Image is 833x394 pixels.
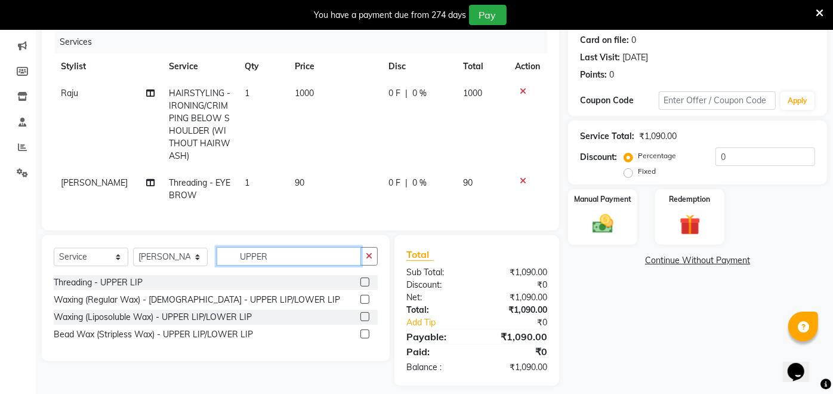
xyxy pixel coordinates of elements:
[217,247,361,266] input: Search or Scan
[169,88,230,161] span: HAIRSTYLING - IRONING/CRIMPING BELOW SHOULDER (WITHOUT HAIRWASH)
[162,53,237,80] th: Service
[508,53,547,80] th: Action
[580,130,634,143] div: Service Total:
[288,53,381,80] th: Price
[397,291,477,304] div: Net:
[463,177,473,188] span: 90
[406,177,408,189] span: |
[397,266,477,279] div: Sub Total:
[580,94,658,107] div: Coupon Code
[580,151,617,164] div: Discount:
[783,346,821,382] iframe: chat widget
[54,328,253,341] div: Bead Wax (Stripless Wax) - UPPER LIP/LOWER LIP
[780,92,815,110] button: Apply
[54,53,162,80] th: Stylist
[397,361,477,374] div: Balance :
[413,177,427,189] span: 0 %
[406,87,408,100] span: |
[622,51,648,64] div: [DATE]
[574,194,631,205] label: Manual Payment
[477,279,556,291] div: ₹0
[413,87,427,100] span: 0 %
[54,294,340,306] div: Waxing (Regular Wax) - [DEMOGRAPHIC_DATA] - UPPER LIP/LOWER LIP
[382,53,456,80] th: Disc
[456,53,508,80] th: Total
[631,34,636,47] div: 0
[670,194,711,205] label: Redemption
[397,304,477,316] div: Total:
[397,344,477,359] div: Paid:
[61,177,128,188] span: [PERSON_NAME]
[169,177,230,201] span: Threading - EYEBROW
[609,69,614,81] div: 0
[477,266,556,279] div: ₹1,090.00
[406,248,434,261] span: Total
[638,166,656,177] label: Fixed
[673,212,707,238] img: _gift.svg
[639,130,677,143] div: ₹1,090.00
[295,88,314,98] span: 1000
[55,31,556,53] div: Services
[477,330,556,344] div: ₹1,090.00
[237,53,288,80] th: Qty
[295,177,304,188] span: 90
[580,34,629,47] div: Card on file:
[54,311,252,324] div: Waxing (Liposoluble Wax) - UPPER LIP/LOWER LIP
[397,279,477,291] div: Discount:
[586,212,620,236] img: _cash.svg
[245,88,249,98] span: 1
[389,177,401,189] span: 0 F
[477,361,556,374] div: ₹1,090.00
[61,88,78,98] span: Raju
[477,291,556,304] div: ₹1,090.00
[397,330,477,344] div: Payable:
[477,344,556,359] div: ₹0
[389,87,401,100] span: 0 F
[570,254,825,267] a: Continue Without Payment
[245,177,249,188] span: 1
[397,316,490,329] a: Add Tip
[659,91,776,110] input: Enter Offer / Coupon Code
[490,316,556,329] div: ₹0
[580,69,607,81] div: Points:
[463,88,482,98] span: 1000
[580,51,620,64] div: Last Visit:
[477,304,556,316] div: ₹1,090.00
[638,150,676,161] label: Percentage
[54,276,143,289] div: Threading - UPPER LIP
[469,5,507,25] button: Pay
[314,9,467,21] div: You have a payment due from 274 days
